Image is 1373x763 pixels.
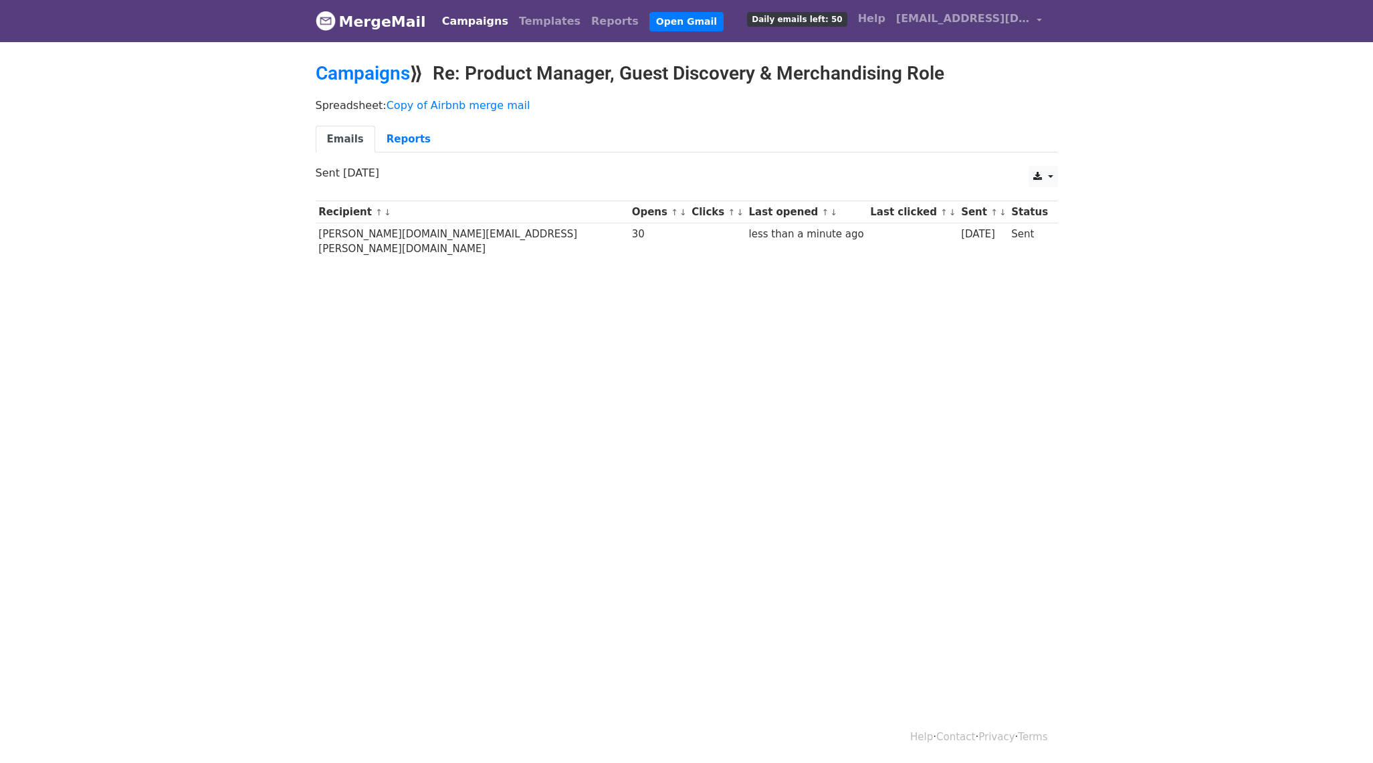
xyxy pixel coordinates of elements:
a: Reports [375,126,442,153]
a: ↑ [671,207,678,217]
a: ↑ [990,207,998,217]
a: Open Gmail [649,12,724,31]
a: Copy of Airbnb merge mail [387,99,530,112]
a: Contact [936,731,975,743]
a: Help [853,5,891,32]
a: ↑ [822,207,829,217]
a: [EMAIL_ADDRESS][DOMAIN_NAME] [891,5,1047,37]
p: Sent [DATE] [316,166,1058,180]
a: Daily emails left: 50 [742,5,852,32]
a: ↓ [736,207,744,217]
th: Last clicked [867,201,958,223]
a: Templates [514,8,586,35]
a: Reports [586,8,644,35]
a: Terms [1018,731,1047,743]
span: [EMAIL_ADDRESS][DOMAIN_NAME] [896,11,1030,27]
td: [PERSON_NAME][DOMAIN_NAME][EMAIL_ADDRESS][PERSON_NAME][DOMAIN_NAME] [316,223,629,260]
td: Sent [1008,223,1051,260]
a: Campaigns [437,8,514,35]
a: ↓ [384,207,391,217]
div: less than a minute ago [749,227,864,242]
a: Help [910,731,933,743]
a: ↑ [940,207,948,217]
div: [DATE] [961,227,1005,242]
th: Recipient [316,201,629,223]
th: Clicks [688,201,745,223]
a: ↓ [999,207,1007,217]
th: Status [1008,201,1051,223]
div: 30 [632,227,685,242]
a: ↓ [949,207,956,217]
span: Daily emails left: 50 [747,12,847,27]
a: ↑ [375,207,383,217]
a: ↑ [728,207,736,217]
p: Spreadsheet: [316,98,1058,112]
a: Emails [316,126,375,153]
a: MergeMail [316,7,426,35]
a: Campaigns [316,62,410,84]
th: Opens [629,201,689,223]
th: Last opened [746,201,867,223]
a: Privacy [978,731,1015,743]
img: MergeMail logo [316,11,336,31]
th: Sent [958,201,1008,223]
a: ↓ [679,207,687,217]
a: ↓ [830,207,837,217]
h2: ⟫ Re: Product Manager, Guest Discovery & Merchandising Role [316,62,1058,85]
